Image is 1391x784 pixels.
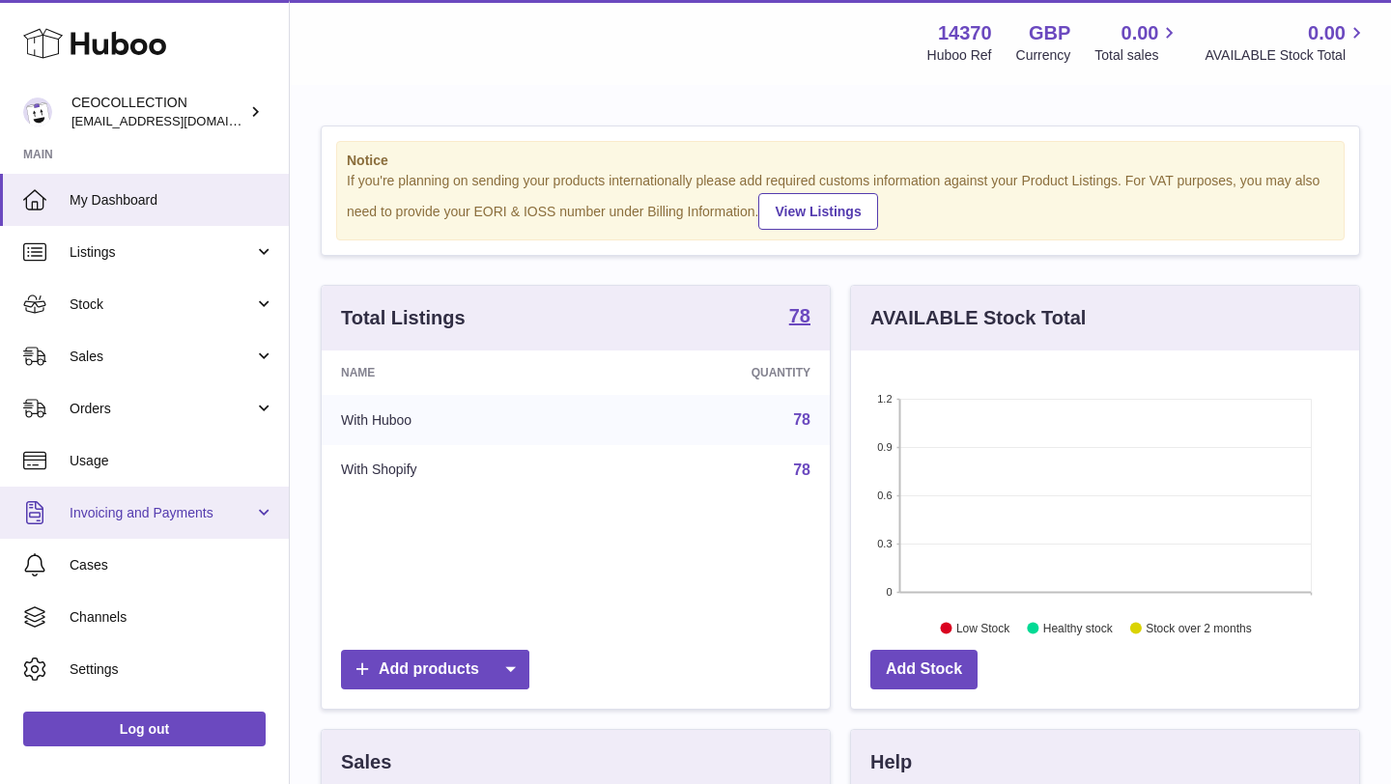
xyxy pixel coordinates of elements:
[23,98,52,126] img: jferguson@ceocollection.co.uk
[870,650,978,689] a: Add Stock
[877,441,892,453] text: 0.9
[877,393,892,405] text: 1.2
[1205,20,1368,65] a: 0.00 AVAILABLE Stock Total
[1308,20,1346,46] span: 0.00
[70,504,254,522] span: Invoicing and Payments
[1029,20,1070,46] strong: GBP
[70,400,254,418] span: Orders
[758,193,877,230] a: View Listings
[341,650,529,689] a: Add products
[1094,20,1180,65] a: 0.00 Total sales
[1205,46,1368,65] span: AVAILABLE Stock Total
[70,452,274,470] span: Usage
[70,348,254,366] span: Sales
[70,191,274,210] span: My Dashboard
[789,306,810,325] strong: 78
[793,411,810,428] a: 78
[322,395,596,445] td: With Huboo
[886,586,892,598] text: 0
[70,608,274,627] span: Channels
[870,305,1086,331] h3: AVAILABLE Stock Total
[23,712,266,746] a: Log out
[1094,46,1180,65] span: Total sales
[70,660,274,679] span: Settings
[341,305,466,331] h3: Total Listings
[70,556,274,574] span: Cases
[793,462,810,478] a: 78
[70,295,254,314] span: Stock
[927,46,992,65] div: Huboo Ref
[938,20,992,46] strong: 14370
[71,113,284,128] span: [EMAIL_ADDRESS][DOMAIN_NAME]
[322,445,596,495] td: With Shopify
[71,94,245,130] div: CEOCOLLECTION
[347,152,1334,170] strong: Notice
[322,350,596,395] th: Name
[789,306,810,329] a: 78
[341,749,391,775] h3: Sales
[1146,621,1251,634] text: Stock over 2 months
[1043,621,1114,634] text: Healthy stock
[877,490,892,501] text: 0.6
[870,749,912,775] h3: Help
[596,350,830,395] th: Quantity
[70,243,254,262] span: Listings
[1121,20,1159,46] span: 0.00
[1016,46,1071,65] div: Currency
[956,621,1010,634] text: Low Stock
[347,172,1334,230] div: If you're planning on sending your products internationally please add required customs informati...
[877,538,892,549] text: 0.3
